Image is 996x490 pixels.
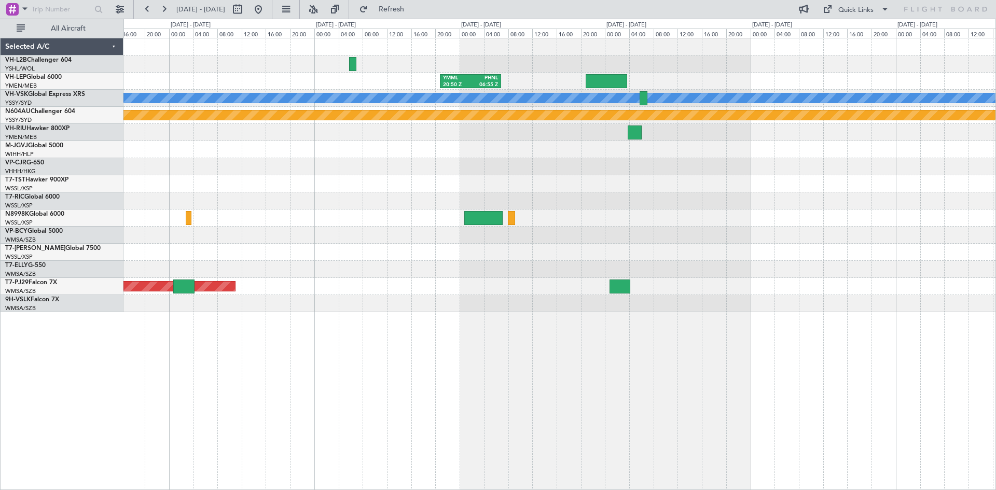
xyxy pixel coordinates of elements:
a: T7-[PERSON_NAME]Global 7500 [5,245,101,251]
a: WSSL/XSP [5,202,33,209]
span: VP-BCY [5,228,27,234]
a: M-JGVJGlobal 5000 [5,143,63,149]
div: 04:00 [193,29,217,38]
a: 9H-VSLKFalcon 7X [5,297,59,303]
div: 16:00 [120,29,145,38]
div: [DATE] - [DATE] [752,21,792,30]
div: 12:00 [387,29,411,38]
div: 04:00 [920,29,945,38]
div: [DATE] - [DATE] [897,21,937,30]
div: 04:00 [339,29,363,38]
button: Refresh [354,1,417,18]
a: VH-L2BChallenger 604 [5,57,72,63]
input: Trip Number [32,2,91,17]
span: [DATE] - [DATE] [176,5,225,14]
a: N604AUChallenger 604 [5,108,75,115]
div: 08:00 [508,29,533,38]
div: 12:00 [532,29,557,38]
div: 00:00 [605,29,629,38]
a: N8998KGlobal 6000 [5,211,64,217]
div: 20:00 [290,29,314,38]
div: YMML [443,75,471,82]
a: WSSL/XSP [5,253,33,261]
a: YSSY/SYD [5,99,32,107]
a: WIHH/HLP [5,150,34,158]
button: Quick Links [818,1,894,18]
span: T7-ELLY [5,262,28,269]
div: 12:00 [969,29,993,38]
div: 12:00 [677,29,702,38]
div: [DATE] - [DATE] [171,21,211,30]
div: 08:00 [944,29,969,38]
a: WSSL/XSP [5,219,33,227]
div: 20:00 [872,29,896,38]
div: 20:50 Z [443,81,471,89]
div: 00:00 [169,29,193,38]
span: M-JGVJ [5,143,28,149]
span: T7-[PERSON_NAME] [5,245,65,251]
div: 16:00 [266,29,290,38]
div: 08:00 [217,29,242,38]
a: WMSA/SZB [5,270,36,278]
div: 04:00 [484,29,508,38]
div: 00:00 [896,29,920,38]
div: 00:00 [314,29,339,38]
a: VH-VSKGlobal Express XRS [5,91,85,97]
a: VHHH/HKG [5,167,36,175]
span: T7-RIC [5,194,24,200]
a: VP-BCYGlobal 5000 [5,228,63,234]
div: 00:00 [751,29,775,38]
div: 20:00 [145,29,169,38]
a: WSSL/XSP [5,185,33,192]
a: WMSA/SZB [5,287,36,295]
span: All Aircraft [27,25,109,32]
span: VH-RIU [5,125,26,132]
div: 00:00 [460,29,484,38]
a: YSSY/SYD [5,116,32,124]
a: VP-CJRG-650 [5,160,44,166]
span: T7-PJ29 [5,279,29,286]
div: [DATE] - [DATE] [316,21,356,30]
div: [DATE] - [DATE] [461,21,501,30]
div: 16:00 [411,29,436,38]
a: YMEN/MEB [5,82,37,90]
div: Quick Links [838,5,874,16]
span: VH-L2B [5,57,27,63]
div: 06:55 Z [471,81,498,89]
div: 04:00 [774,29,799,38]
div: 20:00 [581,29,605,38]
a: WMSA/SZB [5,304,36,312]
a: WMSA/SZB [5,236,36,244]
div: 12:00 [823,29,848,38]
span: VP-CJR [5,160,26,166]
div: 16:00 [557,29,581,38]
span: T7-TST [5,177,25,183]
a: T7-RICGlobal 6000 [5,194,60,200]
a: T7-PJ29Falcon 7X [5,279,57,286]
span: Refresh [370,6,413,13]
div: 08:00 [654,29,678,38]
a: YSHL/WOL [5,65,35,73]
div: 08:00 [799,29,823,38]
a: YMEN/MEB [5,133,37,141]
span: 9H-VSLK [5,297,31,303]
a: T7-TSTHawker 900XP [5,177,68,183]
div: 20:00 [435,29,460,38]
div: PHNL [471,75,498,82]
span: N8998K [5,211,29,217]
a: T7-ELLYG-550 [5,262,46,269]
span: VH-LEP [5,74,26,80]
div: 16:00 [847,29,872,38]
div: 04:00 [629,29,654,38]
div: 20:00 [726,29,751,38]
a: VH-LEPGlobal 6000 [5,74,62,80]
div: 16:00 [702,29,726,38]
span: VH-VSK [5,91,28,97]
div: 12:00 [242,29,266,38]
button: All Aircraft [11,20,113,37]
div: 08:00 [363,29,387,38]
div: [DATE] - [DATE] [606,21,646,30]
a: VH-RIUHawker 800XP [5,125,70,132]
span: N604AU [5,108,31,115]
